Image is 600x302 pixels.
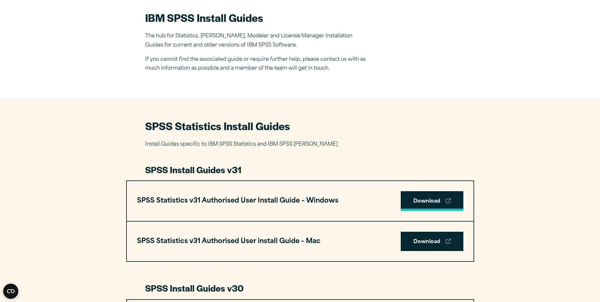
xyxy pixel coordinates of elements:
h2: IBM SPSS Install Guides [145,10,367,25]
p: The hub for Statistics, [PERSON_NAME], Modeler and License Manager Installation Guides for curren... [145,32,367,50]
p: If you cannot find the associated guide or require further help, please contact us with as much i... [145,55,367,73]
a: Download [401,232,463,251]
h3: SPSS Statistics v31 Authorised User install Guide – Mac [137,236,320,248]
a: Download [401,191,463,211]
h3: SPSS Install Guides v30 [145,282,455,294]
p: Install Guides specific to IBM SPSS Statistics and IBM SPSS [PERSON_NAME] [145,140,455,149]
h3: SPSS Install Guides v31 [145,164,455,176]
button: Open CMP widget [3,284,18,299]
h2: SPSS Statistics Install Guides [145,119,455,133]
h3: SPSS Statistics v31 Authorised User Install Guide – Windows [137,195,338,207]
